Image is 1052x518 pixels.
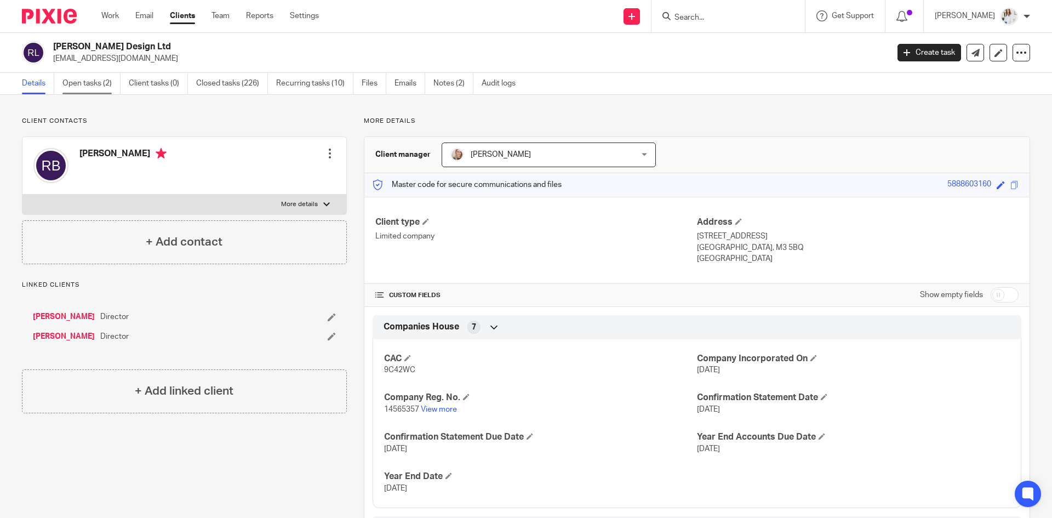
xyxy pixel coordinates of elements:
h4: Address [697,217,1019,228]
h4: Client type [375,217,697,228]
a: Emails [395,73,425,94]
i: Primary [156,148,167,159]
h2: [PERSON_NAME] Design Ltd [53,41,716,53]
a: Settings [290,10,319,21]
input: Search [673,13,772,23]
span: 9C42WC [384,366,415,374]
h4: Company Reg. No. [384,392,697,403]
p: More details [364,117,1030,126]
a: Closed tasks (226) [196,73,268,94]
span: 14565357 [384,406,419,413]
p: [GEOGRAPHIC_DATA], M3 5BQ [697,242,1019,253]
p: [STREET_ADDRESS] [697,231,1019,242]
span: [DATE] [697,406,720,413]
h4: Confirmation Statement Due Date [384,431,697,443]
p: Linked clients [22,281,347,289]
div: 5888603160 [947,179,991,191]
span: [DATE] [384,485,407,492]
img: Pixie [22,9,77,24]
p: [EMAIL_ADDRESS][DOMAIN_NAME] [53,53,881,64]
h4: Confirmation Statement Date [697,392,1010,403]
h4: + Add linked client [135,383,233,400]
a: Open tasks (2) [62,73,121,94]
a: Notes (2) [433,73,473,94]
h4: Year End Date [384,471,697,482]
p: Master code for secure communications and files [373,179,562,190]
a: Files [362,73,386,94]
a: [PERSON_NAME] [33,331,95,342]
a: Recurring tasks (10) [276,73,353,94]
h4: Year End Accounts Due Date [697,431,1010,443]
span: 7 [472,322,476,333]
span: [DATE] [697,445,720,453]
p: More details [281,200,318,209]
label: Show empty fields [920,289,983,300]
span: Director [100,311,129,322]
span: [PERSON_NAME] [471,151,531,158]
h4: [PERSON_NAME] [79,148,167,162]
a: [PERSON_NAME] [33,311,95,322]
img: svg%3E [33,148,68,183]
a: Reports [246,10,273,21]
h4: + Add contact [146,234,222,251]
span: Companies House [384,321,459,333]
p: [PERSON_NAME] [935,10,995,21]
img: svg%3E [22,41,45,64]
p: Limited company [375,231,697,242]
h3: Client manager [375,149,431,160]
h4: Company Incorporated On [697,353,1010,365]
a: Create task [897,44,961,61]
a: Email [135,10,153,21]
span: [DATE] [384,445,407,453]
img: Daisy.JPG [1000,8,1018,25]
a: Team [211,10,230,21]
h4: CAC [384,353,697,365]
a: Details [22,73,54,94]
img: IMG_7594.jpg [450,148,464,161]
p: Client contacts [22,117,347,126]
span: Get Support [832,12,874,20]
a: Work [101,10,119,21]
a: View more [421,406,457,413]
a: Audit logs [482,73,524,94]
a: Clients [170,10,195,21]
span: [DATE] [697,366,720,374]
p: [GEOGRAPHIC_DATA] [697,253,1019,264]
a: Client tasks (0) [129,73,188,94]
span: Director [100,331,129,342]
h4: CUSTOM FIELDS [375,291,697,300]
